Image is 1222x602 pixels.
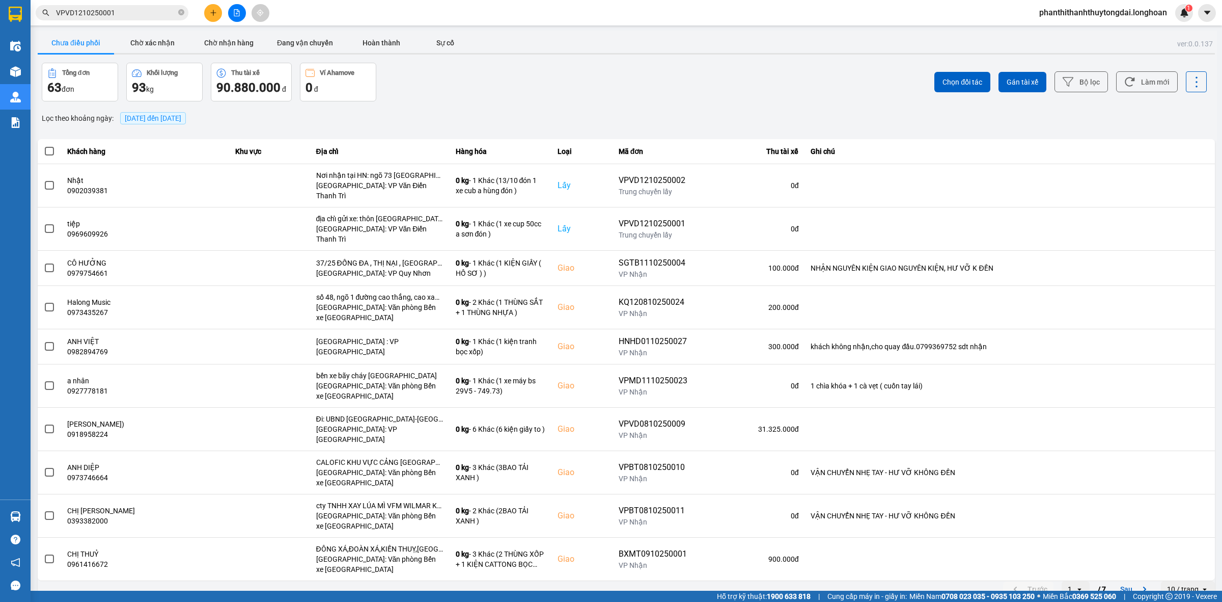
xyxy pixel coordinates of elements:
span: Cung cấp máy in - giấy in: [827,591,907,602]
div: 0 đ [700,180,799,191]
span: 0 kg [456,259,469,267]
span: / 7 [1098,583,1106,595]
div: [GEOGRAPHIC_DATA]: VP Văn Điển Thanh Trì [316,180,443,201]
span: 90.880.000 [216,81,281,95]
div: VẬN CHUYỂN NHẸ TAY - HƯ VỠ KHÔNG ĐỀN [811,467,1209,478]
th: Khu vực [229,139,310,164]
div: [GEOGRAPHIC_DATA]: VP Quy Nhơn [316,268,443,278]
span: 0 kg [456,298,469,306]
div: [GEOGRAPHIC_DATA]: Văn phòng Bến xe [GEOGRAPHIC_DATA] [316,302,443,323]
div: CHỊ [PERSON_NAME] [67,506,224,516]
div: khách không nhận,cho quay đầu.0799369752 sdt nhận [811,342,1209,352]
div: Giao [558,301,606,313]
div: 0 đ [700,381,799,391]
button: Chờ xác nhận [114,33,190,53]
div: [PERSON_NAME]) [67,419,224,429]
div: VPVD1210250002 [619,174,687,187]
div: 0961416672 [67,559,224,569]
button: Gán tài xế [998,72,1046,92]
span: 0 kg [456,220,469,228]
div: [GEOGRAPHIC_DATA] : VP [GEOGRAPHIC_DATA] [316,336,443,357]
div: ĐÔNG XÁ,ĐOÀN XÁ,KIẾN THUỴ,[GEOGRAPHIC_DATA] [316,544,443,554]
span: plus [210,9,217,16]
span: caret-down [1203,8,1212,17]
div: 0 đ [700,467,799,478]
div: 0927778181 [67,386,224,396]
div: VPMD1110250023 [619,375,687,387]
div: VPBT0810250011 [619,505,687,517]
div: a nhân [67,376,224,386]
div: Nơi nhận tại HN: ngõ 73 [GEOGRAPHIC_DATA], [GEOGRAPHIC_DATA] [316,170,443,180]
div: 200.000 đ [700,302,799,312]
span: 63 [47,81,62,95]
span: phanthithanhthuytongdai.longhoan [1031,6,1175,19]
div: Lấy [558,223,606,235]
div: địa chỉ gửi xe: thôn [GEOGRAPHIC_DATA] - xã [GEOGRAPHIC_DATA] - huyện [GEOGRAPHIC_DATA] - [GEOGRA... [316,214,443,224]
div: KQ120810250024 [619,296,687,308]
th: Loại [551,139,613,164]
th: Mã đơn [613,139,693,164]
div: VP Nhận [619,387,687,397]
div: VP Nhận [619,269,687,279]
span: Hỗ trợ kỹ thuật: [717,591,811,602]
span: 93 [132,81,146,95]
div: 1 [1068,584,1072,594]
div: [GEOGRAPHIC_DATA]: Văn phòng Bến xe [GEOGRAPHIC_DATA] [316,511,443,531]
div: - 2 Khác (1 THÙNG SẮT + 1 THÙNG NHỰA ) [456,297,545,318]
div: VP Nhận [619,430,687,440]
div: 37/25 ĐỐNG ĐA , THỊ NẠI , [GEOGRAPHIC_DATA] , [GEOGRAPHIC_DATA] [316,258,443,268]
button: Khối lượng93kg [126,63,203,101]
th: Ghi chú [804,139,1215,164]
th: Khách hàng [61,139,230,164]
span: ⚪️ [1037,594,1040,598]
div: - 3 Khác (3BAO TẢI XANH ) [456,462,545,483]
span: | [818,591,820,602]
button: Bộ lọc [1054,71,1108,92]
div: Tổng đơn [62,69,90,76]
button: Ví Ahamove0 đ [300,63,376,101]
span: Lọc theo khoảng ngày : [42,113,114,124]
div: 1 chìa khóa + 1 cà vẹt ( cuốn tay lái) [811,381,1209,391]
div: [GEOGRAPHIC_DATA]: Văn phòng Bến xe [GEOGRAPHIC_DATA] [316,467,443,488]
div: - 1 Khác (13/10 đón 1 xe cub a hùng đón ) [456,175,545,196]
span: Miền Bắc [1043,591,1116,602]
div: Nhật [67,175,224,186]
div: - 2 Khác (2BAO TẢI XANH ) [456,506,545,526]
div: 0969609926 [67,229,224,239]
div: ANH DIỆP [67,462,224,473]
button: file-add [228,4,246,22]
svg: open [1075,585,1084,593]
span: Gán tài xế [1007,77,1038,87]
img: warehouse-icon [10,41,21,51]
div: - 1 Khác (1 KIỆN GIẤY ( HỒ SƠ ) ) [456,258,545,278]
input: Selected 10 / trang. [1200,584,1201,594]
button: previous page. current page 1 / 7 [1003,582,1053,597]
div: Trung chuyển lấy [619,230,687,240]
div: 31.325.000 đ [700,424,799,434]
div: - 6 Khác (6 kiện giấy to ) [456,424,545,434]
div: Ví Ahamove [320,69,354,76]
th: Địa chỉ [310,139,450,164]
div: VP Nhận [619,308,687,319]
div: VPBT0810250010 [619,461,687,474]
span: 0 kg [456,463,469,472]
button: plus [204,4,222,22]
span: Miền Nam [909,591,1035,602]
span: file-add [233,9,240,16]
span: 0 kg [456,425,469,433]
div: VP Nhận [619,560,687,570]
span: Chọn đối tác [942,77,982,87]
div: SGTB1110250004 [619,257,687,269]
div: Đi: UBND [GEOGRAPHIC_DATA]-[GEOGRAPHIC_DATA]-[GEOGRAPHIC_DATA] [316,414,443,424]
button: Chọn đối tác [934,72,990,92]
strong: 0708 023 035 - 0935 103 250 [941,592,1035,600]
div: Giao [558,262,606,274]
div: 0973746664 [67,473,224,483]
div: Khối lượng [147,69,178,76]
img: warehouse-icon [10,66,21,77]
span: 0 [305,81,313,95]
div: VP Nhận [619,474,687,484]
div: NHẬN NGUYÊN KIỆN GIAO NGUYÊN KIỆN, HƯ VỠ K ĐỀN [811,263,1209,273]
span: 0 kg [456,550,469,558]
span: copyright [1165,593,1173,600]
